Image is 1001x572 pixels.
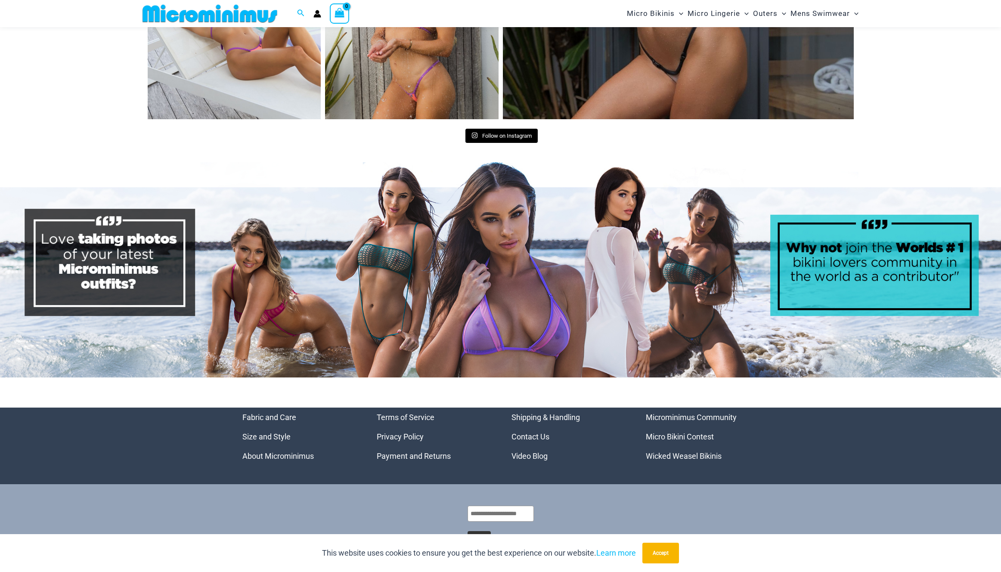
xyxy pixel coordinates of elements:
[596,548,636,557] a: Learn more
[511,408,625,466] aside: Footer Widget 3
[778,3,786,25] span: Menu Toggle
[377,432,424,441] a: Privacy Policy
[788,3,861,25] a: Mens SwimwearMenu ToggleMenu Toggle
[377,451,451,461] a: Payment and Returns
[242,408,356,466] aside: Footer Widget 1
[482,133,532,139] span: Follow on Instagram
[242,451,314,461] a: About Microminimus
[646,432,714,441] a: Micro Bikini Contest
[471,132,478,139] svg: Instagram
[322,547,636,560] p: This website uses cookies to ensure you get the best experience on our website.
[313,10,321,18] a: Account icon link
[751,3,788,25] a: OutersMenu ToggleMenu Toggle
[740,3,749,25] span: Menu Toggle
[675,3,683,25] span: Menu Toggle
[688,3,740,25] span: Micro Lingerie
[511,413,580,422] a: Shipping & Handling
[377,408,490,466] aside: Footer Widget 2
[377,408,490,466] nav: Menu
[330,3,350,23] a: View Shopping Cart, empty
[646,408,759,466] nav: Menu
[623,1,862,26] nav: Site Navigation
[646,451,722,461] a: Wicked Weasel Bikinis
[642,543,679,563] button: Accept
[377,413,434,422] a: Terms of Service
[465,129,538,143] a: Instagram Follow on Instagram
[242,413,296,422] a: Fabric and Care
[139,4,281,23] img: MM SHOP LOGO FLAT
[625,3,685,25] a: Micro BikinisMenu ToggleMenu Toggle
[511,432,549,441] a: Contact Us
[511,451,548,461] a: Video Blog
[685,3,751,25] a: Micro LingerieMenu ToggleMenu Toggle
[627,3,675,25] span: Micro Bikinis
[297,8,305,19] a: Search icon link
[468,531,491,547] button: Submit
[242,408,356,466] nav: Menu
[646,413,737,422] a: Microminimus Community
[753,3,778,25] span: Outers
[850,3,858,25] span: Menu Toggle
[790,3,850,25] span: Mens Swimwear
[242,432,291,441] a: Size and Style
[646,408,759,466] aside: Footer Widget 4
[511,408,625,466] nav: Menu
